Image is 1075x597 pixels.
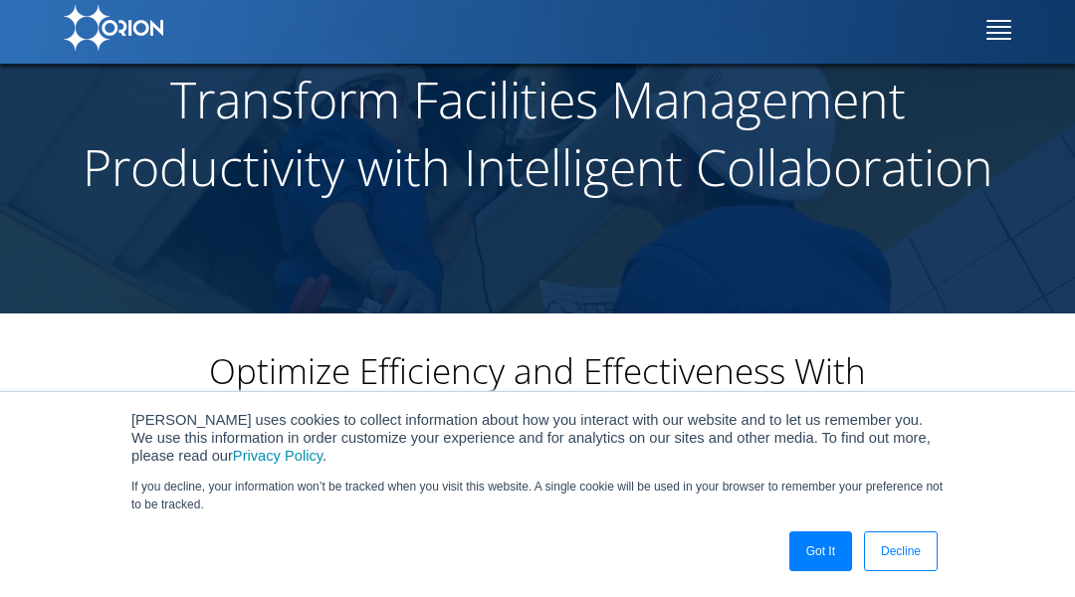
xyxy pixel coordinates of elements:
iframe: Chat Widget [975,501,1075,597]
a: Decline [864,531,938,571]
span: [PERSON_NAME] uses cookies to collect information about how you interact with our website and to ... [131,412,931,464]
a: Got It [789,531,852,571]
img: Orion [64,5,163,51]
h1: Transform Facilities Management Productivity with Intelligent Collaboration [50,66,1025,201]
a: Privacy Policy [233,448,322,464]
p: If you decline, your information won’t be tracked when you visit this website. A single cookie wi... [131,478,944,513]
h2: Optimize Efficiency and Effectiveness With Real-Time Multimodal Communication [189,343,886,453]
